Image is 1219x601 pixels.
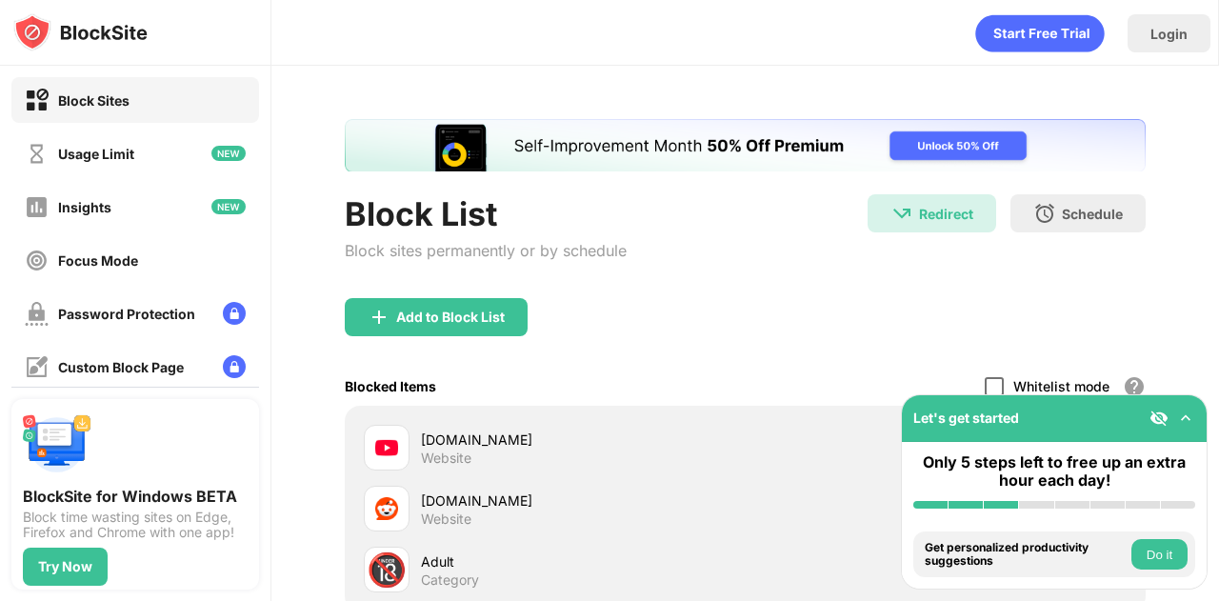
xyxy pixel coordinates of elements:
[1150,26,1188,42] div: Login
[375,497,398,520] img: favicons
[345,119,1146,171] iframe: Banner
[421,450,471,467] div: Website
[25,302,49,326] img: password-protection-off.svg
[421,430,746,450] div: [DOMAIN_NAME]
[223,302,246,325] img: lock-menu.svg
[25,249,49,272] img: focus-off.svg
[211,199,246,214] img: new-icon.svg
[421,491,746,511] div: [DOMAIN_NAME]
[421,511,471,528] div: Website
[1176,409,1195,428] img: omni-setup-toggle.svg
[58,359,184,375] div: Custom Block Page
[223,355,246,378] img: lock-menu.svg
[58,252,138,269] div: Focus Mode
[421,571,479,589] div: Category
[23,510,248,540] div: Block time wasting sites on Edge, Firefox and Chrome with one app!
[23,487,248,506] div: BlockSite for Windows BETA
[23,411,91,479] img: push-desktop.svg
[1013,378,1109,394] div: Whitelist mode
[913,410,1019,426] div: Let's get started
[25,195,49,219] img: insights-off.svg
[1149,409,1169,428] img: eye-not-visible.svg
[58,92,130,109] div: Block Sites
[25,355,49,379] img: customize-block-page-off.svg
[211,146,246,161] img: new-icon.svg
[25,142,49,166] img: time-usage-off.svg
[345,241,627,260] div: Block sites permanently or by schedule
[396,310,505,325] div: Add to Block List
[58,306,195,322] div: Password Protection
[367,551,407,590] div: 🔞
[975,14,1105,52] div: animation
[919,206,973,222] div: Redirect
[13,13,148,51] img: logo-blocksite.svg
[345,194,627,233] div: Block List
[1062,206,1123,222] div: Schedule
[38,559,92,574] div: Try Now
[913,453,1195,490] div: Only 5 steps left to free up an extra hour each day!
[375,436,398,459] img: favicons
[925,541,1127,569] div: Get personalized productivity suggestions
[421,551,746,571] div: Adult
[1131,539,1188,570] button: Do it
[345,378,436,394] div: Blocked Items
[58,199,111,215] div: Insights
[58,146,134,162] div: Usage Limit
[25,89,49,112] img: block-on.svg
